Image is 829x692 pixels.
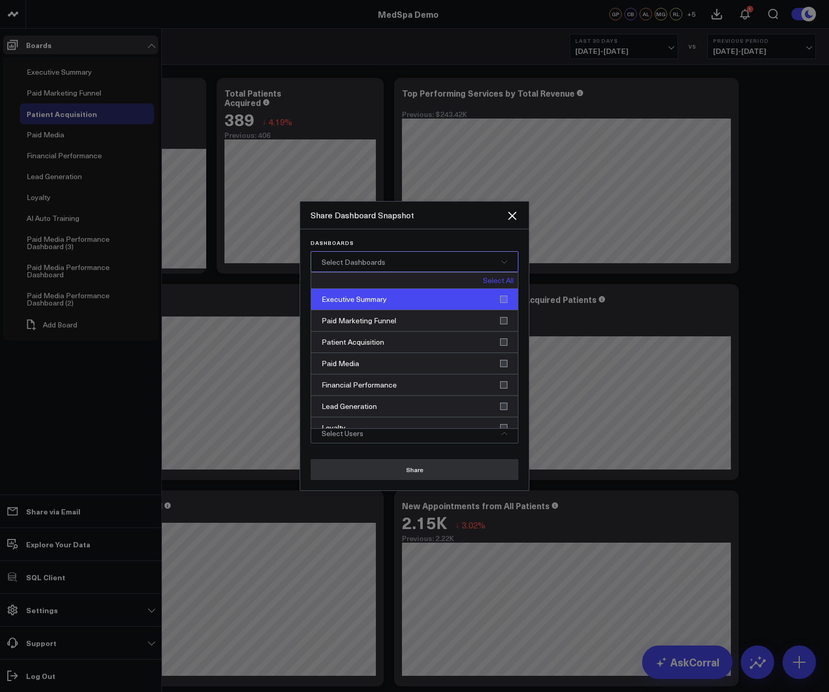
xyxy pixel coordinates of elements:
[311,459,518,480] button: Share
[506,209,518,222] button: Close
[311,209,506,221] div: Share Dashboard Snapshot
[322,428,363,438] span: Select Users
[483,277,514,284] a: Select All
[311,240,518,246] p: Dashboards
[322,257,385,267] span: Select Dashboards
